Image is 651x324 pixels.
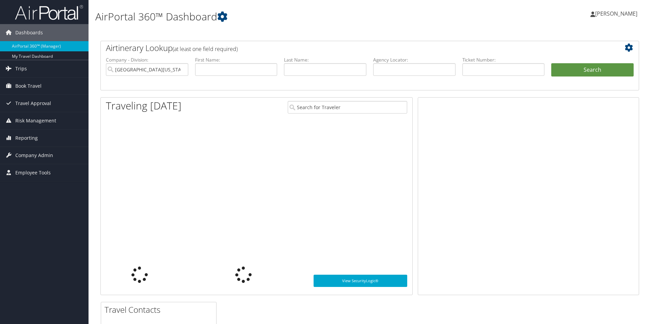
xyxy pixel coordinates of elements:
[106,42,589,54] h2: Airtinerary Lookup
[15,95,51,112] span: Travel Approval
[595,10,637,17] span: [PERSON_NAME]
[15,78,42,95] span: Book Travel
[15,4,83,20] img: airportal-logo.png
[15,24,43,41] span: Dashboards
[106,99,181,113] h1: Traveling [DATE]
[105,304,216,316] h2: Travel Contacts
[15,147,53,164] span: Company Admin
[288,101,407,114] input: Search for Traveler
[284,56,366,63] label: Last Name:
[95,10,461,24] h1: AirPortal 360™ Dashboard
[15,164,51,181] span: Employee Tools
[551,63,634,77] button: Search
[195,56,277,63] label: First Name:
[106,56,188,63] label: Company - Division:
[15,130,38,147] span: Reporting
[15,60,27,77] span: Trips
[173,45,238,53] span: (at least one field required)
[373,56,456,63] label: Agency Locator:
[462,56,545,63] label: Ticket Number:
[314,275,407,287] a: View SecurityLogic®
[15,112,56,129] span: Risk Management
[590,3,644,24] a: [PERSON_NAME]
